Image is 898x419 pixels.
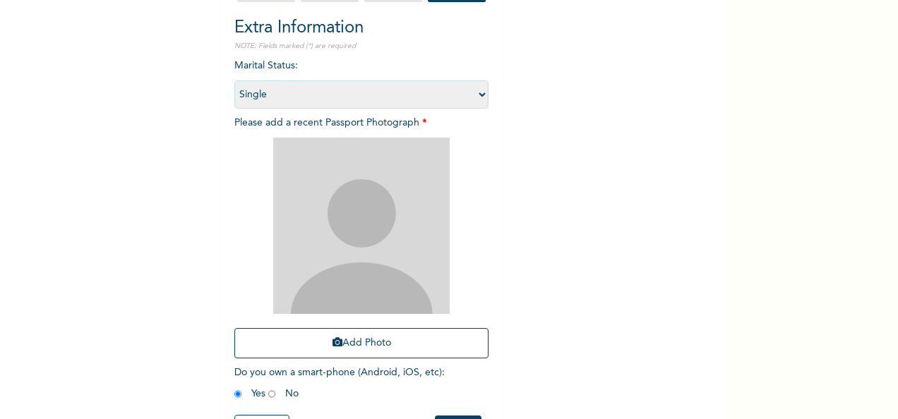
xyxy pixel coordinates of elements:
span: Marital Status : [234,61,489,99]
span: Please add a recent Passport Photograph [234,118,489,365]
h2: Extra Information [234,16,489,41]
button: Add Photo [234,328,489,358]
span: Do you own a smart-phone (Android, iOS, etc) : Yes No [234,368,445,399]
img: Crop [273,138,450,314]
p: NOTE: Fields marked (*) are required [234,41,489,51]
